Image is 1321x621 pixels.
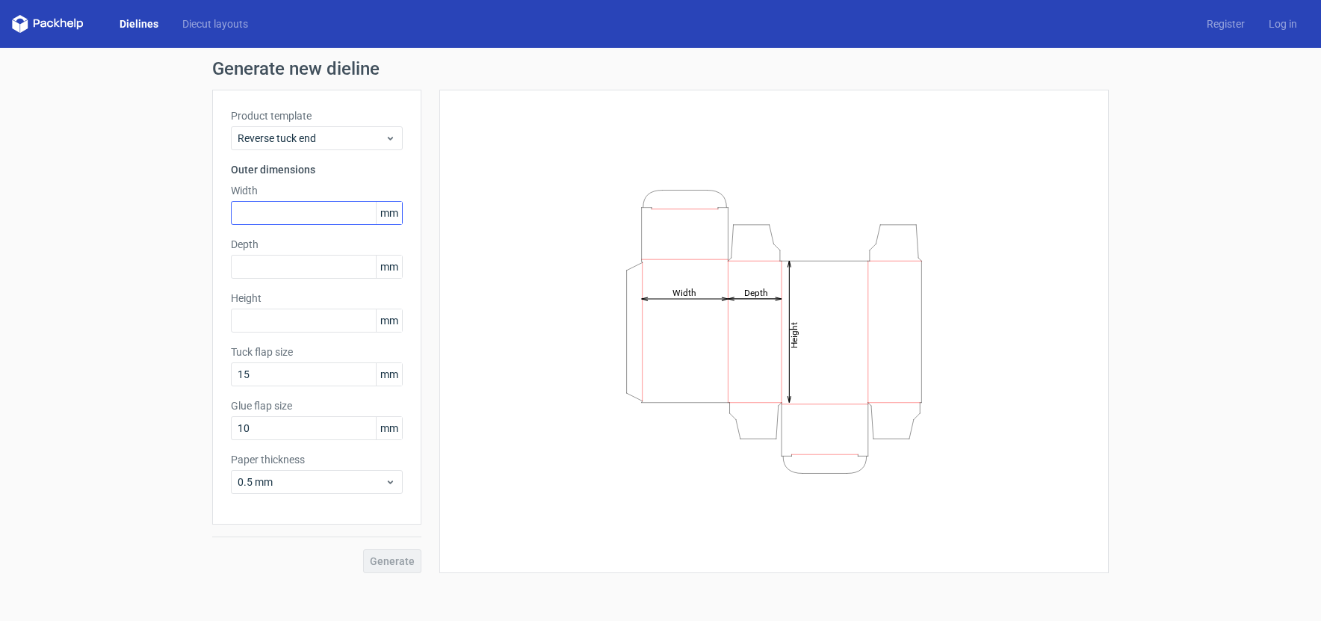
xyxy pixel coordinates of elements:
label: Glue flap size [231,398,403,413]
span: mm [376,202,402,224]
label: Width [231,183,403,198]
label: Product template [231,108,403,123]
label: Height [231,291,403,306]
label: Paper thickness [231,452,403,467]
a: Dielines [108,16,170,31]
tspan: Width [672,287,696,297]
a: Log in [1257,16,1309,31]
h1: Generate new dieline [212,60,1109,78]
label: Depth [231,237,403,252]
span: mm [376,417,402,439]
tspan: Depth [744,287,768,297]
span: mm [376,309,402,332]
label: Tuck flap size [231,345,403,359]
span: 0.5 mm [238,475,385,489]
span: mm [376,256,402,278]
span: mm [376,363,402,386]
tspan: Height [789,321,799,347]
span: Reverse tuck end [238,131,385,146]
a: Diecut layouts [170,16,260,31]
h3: Outer dimensions [231,162,403,177]
a: Register [1195,16,1257,31]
